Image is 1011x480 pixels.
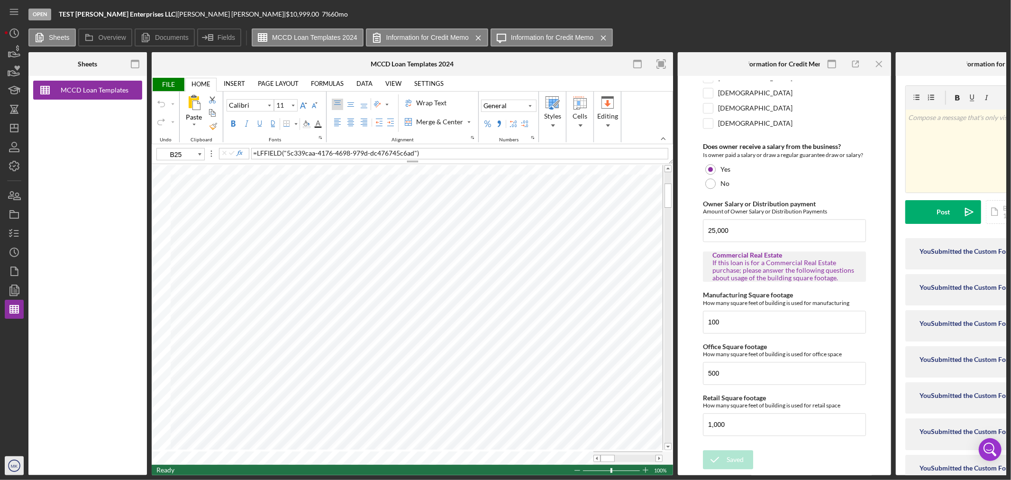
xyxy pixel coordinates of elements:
button: Insert Function [236,149,243,157]
div: Information for Credit Memo [741,60,828,68]
a: PAGE LAYOUT [252,77,304,90]
label: Information for Credit Memo [386,34,469,41]
label: Wrap Text [402,96,449,110]
div: Alignment [388,137,418,143]
button: Overview [78,28,132,46]
div: Does owner receive a salary from the business? [703,143,866,150]
div: How many square feet of building is used for manufacturing [703,299,866,306]
label: Middle Align [345,99,356,110]
button: Orientation [372,98,391,111]
label: Bottom Align [358,99,370,110]
label: No [720,180,729,187]
div: $10,999.00 [286,10,322,18]
a: INSERT [218,77,251,90]
div: Amount of Owner Salary or Distribution Payments [703,208,866,215]
div: Open Intercom Messenger [979,438,1002,461]
button: Sheets [28,28,76,46]
div: Is owner paid a salary or draw a regular guarantee draw or salary? [703,150,866,160]
button: Cancel Edit [220,149,228,157]
a: SETTINGS [409,77,449,90]
span: "5c339caa-4176-4698-979d-dc476745c6ad" [284,149,417,157]
div: Clipboard [187,137,216,143]
div: General [482,101,509,111]
div: Styles [540,92,565,142]
button: All [182,92,206,132]
label: Fields [218,34,235,41]
div: Font Color [312,118,323,129]
div: Zoom level. Click to open the Zoom dialog box. [654,465,668,475]
a: DATA [351,77,378,90]
text: MK [11,463,18,469]
div: How many square feet of building is used for retail space [703,402,866,409]
button: Increase Decimal [508,118,519,129]
div: 60 mo [331,10,348,18]
div: Merge & Center [403,116,465,128]
label: Manufacturing Square footage [703,291,793,299]
div: How many square feet of building is used for office space [703,351,866,358]
label: Owner Salary or Distribution payment [703,200,816,208]
div: If this loan is for a Commercial Real Estate purchase; please answer the following questions abou... [712,259,856,282]
label: Right Align [358,117,370,128]
div: In Ready mode [156,465,174,475]
label: Format Painter [208,120,219,132]
button: Information for Credit Memo [366,28,488,46]
button: Comma Style [493,118,505,129]
button: Increase Font Size [298,100,309,111]
span: ) [417,149,419,157]
button: Increase Indent [385,117,396,128]
a: HOME [186,77,216,91]
label: Bold [228,118,239,129]
div: Calibri [227,101,251,110]
span: ( [282,149,284,157]
div: Numbers [495,137,522,143]
div: Font Size [274,99,298,111]
button: Numbers [529,134,537,141]
button: Percent Style [482,118,493,129]
span: LFFIELD [257,149,282,157]
label: Top Align [332,99,343,110]
div: Zoom [610,468,612,473]
b: TEST [PERSON_NAME] Enterprises LLC [59,10,175,18]
span: = [253,149,257,157]
span: 100% [654,465,668,476]
label: Overview [99,34,126,41]
span: Cells [573,112,588,120]
div: | [59,10,177,18]
button: Documents [135,28,195,46]
div: Undo [156,137,176,143]
label: Sheets [49,34,70,41]
label: Italic [241,118,252,129]
div: MCCD Loan Templates 2024 [57,81,133,100]
label: Yes [720,166,730,173]
span: Editing [597,112,618,120]
div: Merge & Center [414,117,465,127]
button: MCCD Loan Templates 2024 [252,28,364,46]
button: Copy [207,107,220,119]
button: Font Family [227,99,274,111]
button: Saved [703,450,753,469]
div: Border [292,117,300,130]
div: 7 % [322,10,331,18]
div: Post [937,200,950,224]
label: Left Align [332,117,343,128]
div: Commercial Real Estate [712,251,856,259]
label: Underline [254,118,265,129]
button: MCCD Loan Templates 2024 [33,81,142,100]
label: Merge & Center [402,114,474,129]
a: VIEW [380,77,407,90]
label: Office Square footage [703,342,767,351]
button: Information for Credit Memo [491,28,613,46]
span: Splitter [204,148,219,159]
button: Fields [197,28,241,46]
div: All [183,93,205,112]
div: Cells [568,92,592,142]
label: [DEMOGRAPHIC_DATA] [718,119,792,128]
div: Paste [184,112,204,122]
label: MCCD Loan Templates 2024 [272,34,357,41]
label: Documents [155,34,189,41]
button: Decrease Indent [373,117,385,128]
div: Wrap Text [414,98,448,108]
span: FILE [152,78,184,91]
label: Double Underline [267,118,279,129]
